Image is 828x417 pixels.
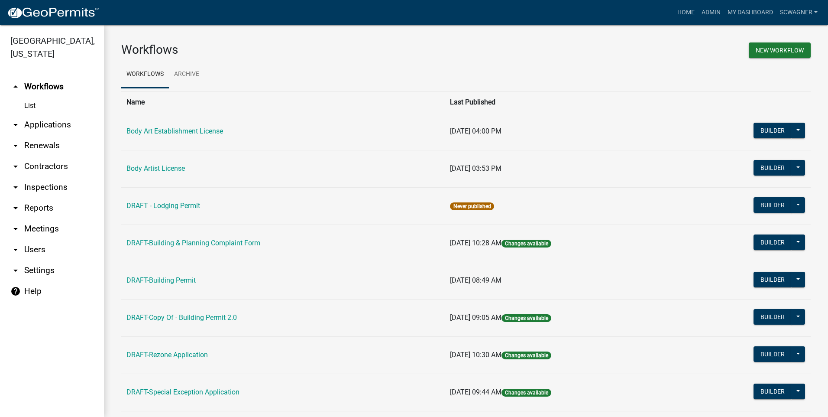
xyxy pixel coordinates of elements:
a: DRAFT-Building & Planning Complaint Form [126,239,260,247]
button: Builder [754,197,792,213]
span: Changes available [501,240,551,248]
a: DRAFT-Building Permit [126,276,196,284]
span: [DATE] 04:00 PM [450,127,501,135]
i: arrow_drop_up [10,81,21,92]
span: [DATE] 09:44 AM [450,388,501,396]
a: My Dashboard [724,4,776,21]
a: DRAFT-Rezone Application [126,351,208,359]
span: [DATE] 10:30 AM [450,351,501,359]
th: Name [121,91,445,113]
span: Changes available [501,389,551,397]
button: Builder [754,346,792,362]
h3: Workflows [121,42,459,57]
span: Never published [450,202,494,210]
i: arrow_drop_down [10,224,21,234]
span: Changes available [501,314,551,322]
i: arrow_drop_down [10,140,21,151]
button: Builder [754,123,792,138]
a: Home [674,4,698,21]
i: arrow_drop_down [10,182,21,192]
th: Last Published [445,91,679,113]
button: New Workflow [749,42,811,58]
i: arrow_drop_down [10,120,21,130]
i: arrow_drop_down [10,203,21,213]
a: Archive [169,61,204,88]
a: Workflows [121,61,169,88]
i: arrow_drop_down [10,161,21,172]
a: Body Art Establishment License [126,127,223,135]
a: DRAFT - Lodging Permit [126,202,200,210]
a: DRAFT-Copy Of - Building Permit 2.0 [126,313,237,322]
span: [DATE] 08:49 AM [450,276,501,284]
button: Builder [754,309,792,325]
button: Builder [754,235,792,250]
i: help [10,286,21,296]
a: Admin [698,4,724,21]
a: scwagner [776,4,821,21]
a: Body Artist License [126,164,185,173]
button: Builder [754,384,792,399]
span: Changes available [501,352,551,359]
a: DRAFT-Special Exception Application [126,388,239,396]
span: [DATE] 10:28 AM [450,239,501,247]
i: arrow_drop_down [10,244,21,255]
span: [DATE] 03:53 PM [450,164,501,173]
i: arrow_drop_down [10,265,21,276]
button: Builder [754,160,792,176]
span: [DATE] 09:05 AM [450,313,501,322]
button: Builder [754,272,792,287]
